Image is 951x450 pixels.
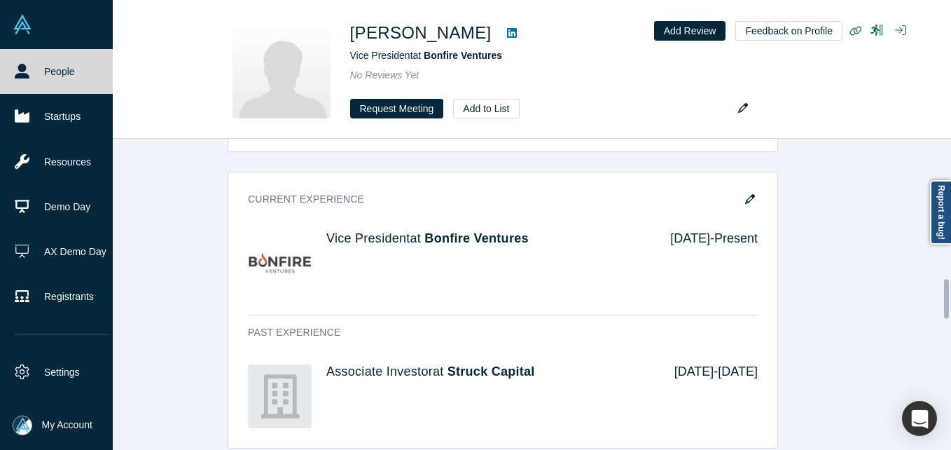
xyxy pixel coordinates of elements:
[326,231,651,247] h4: Vice President at
[424,50,502,61] a: Bonfire Ventures
[232,20,331,118] img: Jason Tahir's Profile Image
[655,364,758,428] div: [DATE] - [DATE]
[350,20,492,46] h1: [PERSON_NAME]
[654,21,726,41] button: Add Review
[447,364,535,379] a: Struck Capital
[735,21,842,41] button: Feedback on Profile
[453,99,519,118] button: Add to List
[248,192,738,207] h3: Current Experience
[930,180,951,245] a: Report a bug!
[13,416,32,435] img: Mia Scott's Account
[42,418,92,432] span: My Account
[248,364,312,428] img: Struck Capital's Logo
[248,231,312,295] img: Bonfire Ventures's Logo
[350,69,419,81] span: No Reviews Yet
[326,364,655,380] h4: Associate Investor at
[13,416,92,435] button: My Account
[350,50,503,61] span: Vice President at
[350,99,444,118] button: Request Meeting
[424,231,528,245] a: Bonfire Ventures
[13,15,32,34] img: Alchemist Vault Logo
[651,231,758,295] div: [DATE] - Present
[248,325,738,340] h3: Past Experience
